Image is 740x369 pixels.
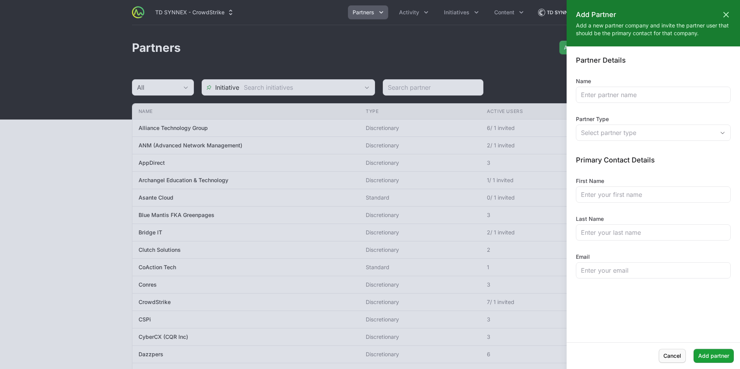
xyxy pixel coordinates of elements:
span: Add partner [698,351,729,360]
label: First Name [576,177,604,185]
button: Cancel [659,349,686,363]
label: Name [576,77,591,85]
input: Enter your first name [581,190,726,199]
button: Add partner [694,349,734,363]
p: Add a new partner company and invite the partner user that should be the primary contact for that... [576,22,731,37]
input: Enter your email [581,266,726,275]
label: Partner Type [576,115,731,123]
h3: Primary Contact Details [576,155,731,165]
span: Cancel [663,351,681,360]
label: Email [576,253,590,261]
h2: Add Partner [576,9,616,20]
label: Last Name [576,215,604,223]
div: Select partner type [581,128,715,137]
button: Select partner type [576,125,730,140]
input: Enter partner name [581,90,726,99]
h3: Partner Details [576,56,731,65]
input: Enter your last name [581,228,726,237]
